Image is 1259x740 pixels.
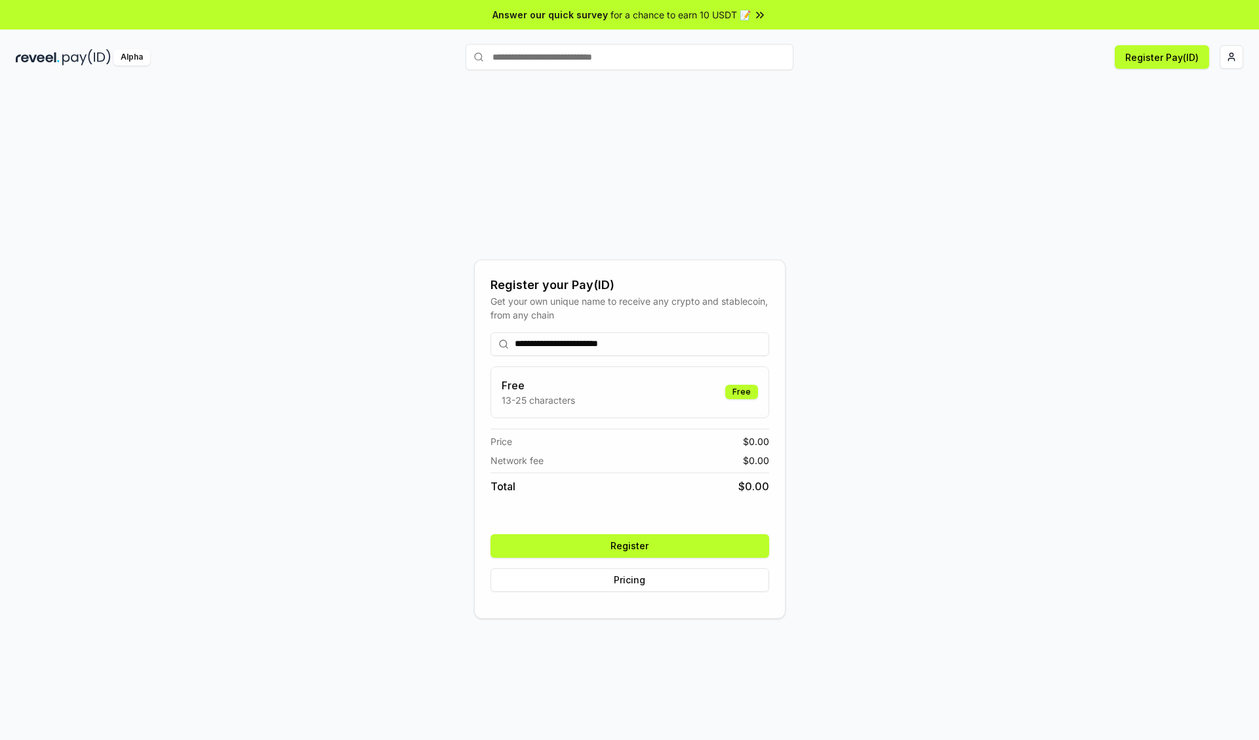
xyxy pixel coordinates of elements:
[738,478,769,494] span: $ 0.00
[490,478,515,494] span: Total
[490,294,769,322] div: Get your own unique name to receive any crypto and stablecoin, from any chain
[490,435,512,448] span: Price
[490,276,769,294] div: Register your Pay(ID)
[490,568,769,592] button: Pricing
[16,49,60,66] img: reveel_dark
[743,435,769,448] span: $ 0.00
[113,49,150,66] div: Alpha
[502,393,575,407] p: 13-25 characters
[502,378,575,393] h3: Free
[490,534,769,558] button: Register
[490,454,544,467] span: Network fee
[743,454,769,467] span: $ 0.00
[725,385,758,399] div: Free
[492,8,608,22] span: Answer our quick survey
[1115,45,1209,69] button: Register Pay(ID)
[62,49,111,66] img: pay_id
[610,8,751,22] span: for a chance to earn 10 USDT 📝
